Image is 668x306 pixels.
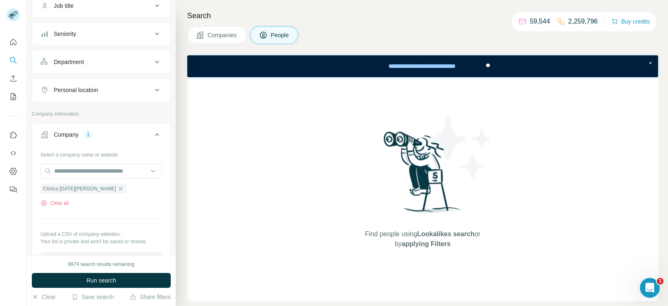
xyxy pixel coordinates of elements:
button: My lists [7,89,20,104]
button: Search [7,53,20,68]
button: Use Surfe on LinkedIn [7,128,20,142]
button: Save search [72,293,114,301]
span: Find people using or by [356,229,489,249]
div: Seniority [54,30,76,38]
span: Clínica [DATE][PERSON_NAME] [43,185,116,192]
img: Surfe Illustration - Stars [423,110,497,185]
button: Feedback [7,182,20,197]
div: Select a company name or website [41,148,162,159]
iframe: Banner [187,55,658,77]
img: Surfe Illustration - Woman searching with binoculars [380,129,466,221]
div: 1 [83,131,93,138]
button: Clear [32,293,55,301]
span: Run search [86,276,116,285]
p: Upload a CSV of company websites. [41,230,162,238]
button: Run search [32,273,171,288]
span: Companies [208,31,238,39]
button: Personal location [32,80,170,100]
button: Buy credits [611,16,650,27]
button: Enrich CSV [7,71,20,86]
div: 9974 search results remaining [68,261,135,268]
iframe: Intercom live chat [640,278,660,298]
p: Your list is private and won't be saved or shared. [41,238,162,245]
button: Quick start [7,35,20,50]
p: Company information [32,110,171,118]
button: Upload a list of companies [41,252,162,267]
span: 1 [657,278,663,285]
button: Company1 [32,125,170,148]
button: Seniority [32,24,170,44]
button: Dashboard [7,164,20,179]
div: Department [54,58,84,66]
span: Lookalikes search [417,230,475,237]
h4: Search [187,10,658,21]
button: Use Surfe API [7,146,20,161]
p: 59,544 [530,17,550,26]
div: Personal location [54,86,98,94]
div: Company [54,130,79,139]
button: Share filters [130,293,171,301]
p: 2,259,796 [568,17,598,26]
button: Department [32,52,170,72]
div: Job title [54,2,74,10]
span: applying Filters [402,240,451,247]
button: Clear all [41,199,69,207]
span: People [271,31,290,39]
